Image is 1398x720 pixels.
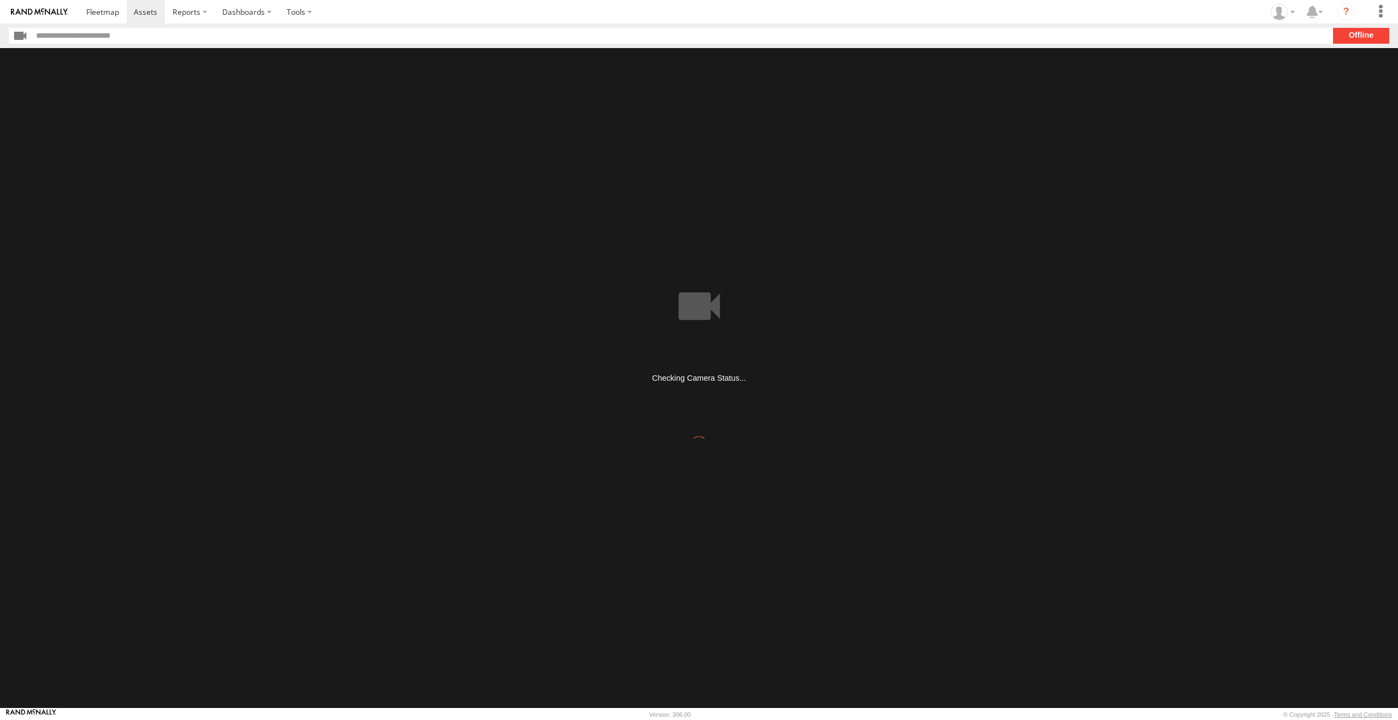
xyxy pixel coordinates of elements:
[1337,3,1355,21] i: ?
[1334,711,1392,718] a: Terms and Conditions
[6,709,56,720] a: Visit our Website
[1267,4,1299,20] div: Dale Clarke
[11,8,68,16] img: rand-logo.svg
[1283,711,1392,718] div: © Copyright 2025 -
[649,711,691,718] div: Version: 306.00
